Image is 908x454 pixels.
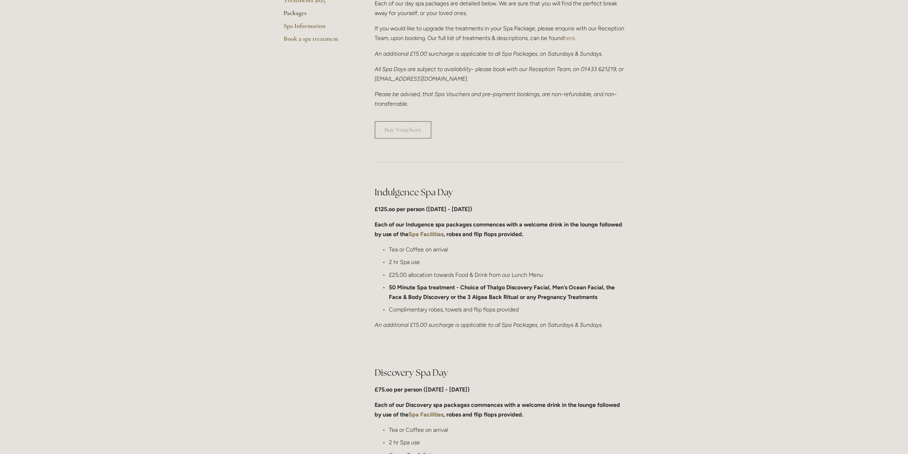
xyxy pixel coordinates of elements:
[443,231,523,238] strong: , robes and flip flops provided.
[375,91,617,107] em: Please be advised, that Spa Vouchers and pre-payment bookings, are non-refundable, and non-transf...
[284,9,352,22] a: Packages
[389,257,625,267] p: 2 hr Spa use
[375,366,625,379] h2: Discovery Spa Day
[564,35,575,41] a: here
[375,401,622,418] strong: Each of our Discovery spa packages commences with a welcome drink in the lounge followed by use o...
[375,386,470,393] strong: £75.oo per person ([DATE] - [DATE])
[409,411,443,418] a: Spa Facilities
[389,245,625,254] p: Tea or Coffee on arrival
[375,321,603,328] em: An additional £15.00 surcharge is applicable to all Spa Packages, on Saturdays & Sundays.
[375,50,603,57] em: An additional £15.00 surcharge is applicable to all Spa Packages, on Saturdays & Sundays.
[375,121,431,139] a: Buy Vouchers
[389,425,625,435] p: Tea or Coffee on arrival
[409,231,443,238] a: Spa Facilities
[375,24,625,43] p: If you would like to upgrade the treatments in your Spa Package, please enquire with our Receptio...
[389,305,625,314] p: Complimentary robes, towels and flip flops provided
[375,66,625,82] em: All Spa Days are subject to availability- please book with our Reception Team, on 01433 621219, o...
[284,35,352,48] a: Book a spa treatment
[389,284,616,300] strong: 50 Minute Spa treatment - Choice of Thalgo Discovery Facial, Men’s Ocean Facial, the Face & Body ...
[389,438,625,447] p: 2 hr Spa use
[443,411,523,418] strong: , robes and flip flops provided.
[375,221,624,238] strong: Each of our Indugence spa packages commences with a welcome drink in the lounge followed by use o...
[375,206,472,213] strong: £125.oo per person ([DATE] - [DATE])
[284,22,352,35] a: Spa Information
[389,270,625,280] p: £25.00 allocation towards Food & Drink from our Lunch Menu
[375,186,625,199] h2: Indulgence Spa Day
